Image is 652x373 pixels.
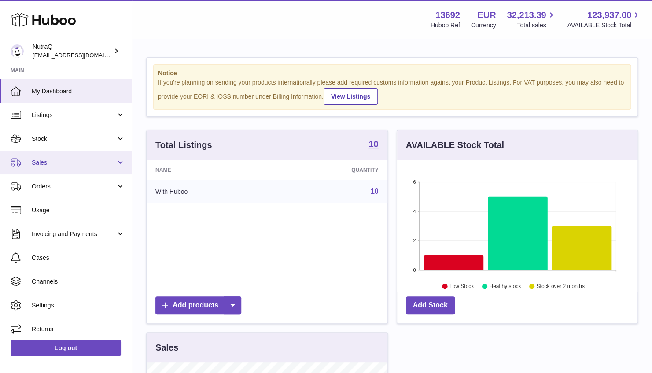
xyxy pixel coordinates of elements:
div: Huboo Ref [431,21,460,30]
span: Returns [32,325,125,333]
th: Name [147,160,273,180]
text: 0 [413,267,416,273]
a: 123,937.00 AVAILABLE Stock Total [567,9,641,30]
text: Healthy stock [489,283,521,289]
span: Stock [32,135,116,143]
a: Add Stock [406,296,455,314]
text: Low Stock [449,283,474,289]
span: Usage [32,206,125,214]
th: Quantity [273,160,387,180]
h3: Total Listings [155,139,212,151]
strong: 13692 [435,9,460,21]
span: Channels [32,277,125,286]
a: View Listings [324,88,378,105]
div: NutraQ [33,43,112,59]
span: Cases [32,254,125,262]
span: Settings [32,301,125,310]
h3: AVAILABLE Stock Total [406,139,504,151]
img: log@nutraq.com [11,44,24,58]
span: My Dashboard [32,87,125,96]
strong: EUR [477,9,496,21]
span: Sales [32,159,116,167]
strong: Notice [158,69,626,78]
text: 4 [413,209,416,214]
strong: 10 [368,140,378,148]
a: Add products [155,296,241,314]
div: If you're planning on sending your products internationally please add required customs informati... [158,78,626,105]
span: 32,213.39 [507,9,546,21]
a: 10 [368,140,378,150]
a: 32,213.39 Total sales [507,9,556,30]
text: Stock over 2 months [536,283,584,289]
span: 123,937.00 [587,9,631,21]
span: Invoicing and Payments [32,230,116,238]
span: AVAILABLE Stock Total [567,21,641,30]
a: 10 [371,188,379,195]
h3: Sales [155,342,178,354]
span: [EMAIL_ADDRESS][DOMAIN_NAME] [33,52,129,59]
span: Listings [32,111,116,119]
span: Total sales [517,21,556,30]
td: With Huboo [147,180,273,203]
div: Currency [471,21,496,30]
text: 2 [413,238,416,243]
span: Orders [32,182,116,191]
text: 6 [413,179,416,185]
a: Log out [11,340,121,356]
